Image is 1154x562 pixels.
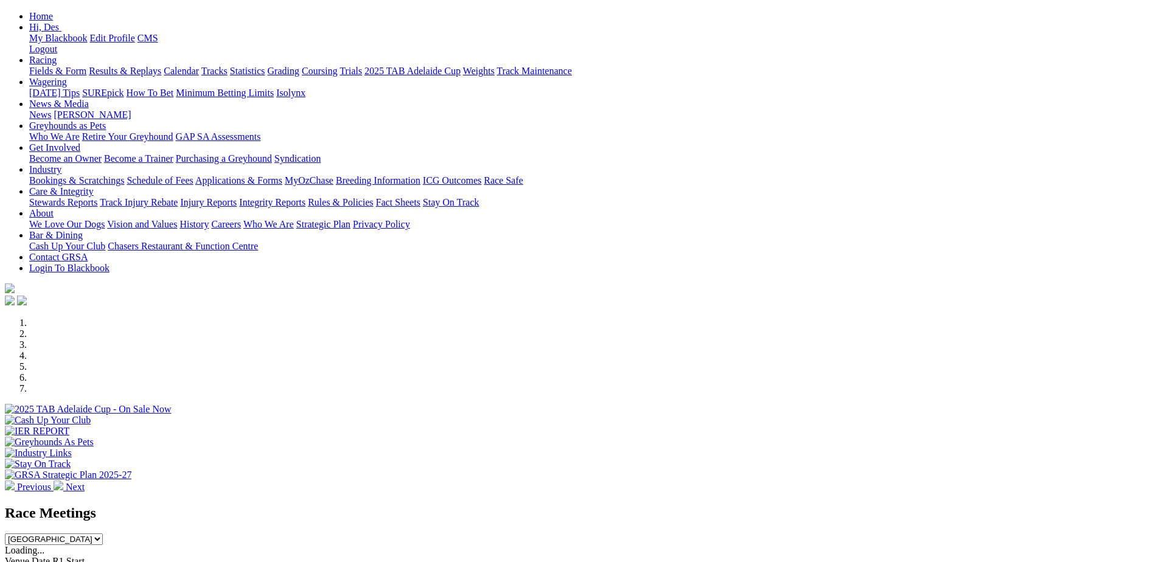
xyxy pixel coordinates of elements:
[195,175,282,186] a: Applications & Forms
[89,66,161,76] a: Results & Replays
[5,505,1149,521] h2: Race Meetings
[107,219,177,229] a: Vision and Values
[5,437,94,448] img: Greyhounds As Pets
[29,109,1149,120] div: News & Media
[176,131,261,142] a: GAP SA Assessments
[29,175,1149,186] div: Industry
[29,77,67,87] a: Wagering
[376,197,420,207] a: Fact Sheets
[54,480,63,490] img: chevron-right-pager-white.svg
[230,66,265,76] a: Statistics
[54,109,131,120] a: [PERSON_NAME]
[339,66,362,76] a: Trials
[29,153,102,164] a: Become an Owner
[29,197,97,207] a: Stewards Reports
[29,88,80,98] a: [DATE] Tips
[180,197,237,207] a: Injury Reports
[29,241,1149,252] div: Bar & Dining
[29,208,54,218] a: About
[29,175,124,186] a: Bookings & Scratchings
[239,197,305,207] a: Integrity Reports
[29,186,94,196] a: Care & Integrity
[29,164,61,175] a: Industry
[296,219,350,229] a: Strategic Plan
[108,241,258,251] a: Chasers Restaurant & Function Centre
[274,153,321,164] a: Syndication
[29,263,109,273] a: Login To Blackbook
[364,66,461,76] a: 2025 TAB Adelaide Cup
[5,482,54,492] a: Previous
[66,482,85,492] span: Next
[127,88,174,98] a: How To Bet
[104,153,173,164] a: Become a Trainer
[285,175,333,186] a: MyOzChase
[29,22,59,32] span: Hi, Des
[29,131,1149,142] div: Greyhounds as Pets
[29,22,61,32] a: Hi, Des
[29,33,1149,55] div: Hi, Des
[82,131,173,142] a: Retire Your Greyhound
[176,153,272,164] a: Purchasing a Greyhound
[5,545,44,555] span: Loading...
[127,175,193,186] a: Schedule of Fees
[29,11,53,21] a: Home
[29,88,1149,99] div: Wagering
[29,230,83,240] a: Bar & Dining
[29,252,88,262] a: Contact GRSA
[29,219,1149,230] div: About
[137,33,158,43] a: CMS
[82,88,123,98] a: SUREpick
[5,283,15,293] img: logo-grsa-white.png
[54,482,85,492] a: Next
[17,482,51,492] span: Previous
[29,66,86,76] a: Fields & Form
[5,296,15,305] img: facebook.svg
[276,88,305,98] a: Isolynx
[29,44,57,54] a: Logout
[164,66,199,76] a: Calendar
[29,120,106,131] a: Greyhounds as Pets
[5,459,71,470] img: Stay On Track
[29,99,89,109] a: News & Media
[29,109,51,120] a: News
[463,66,495,76] a: Weights
[29,33,88,43] a: My Blackbook
[5,426,69,437] img: IER REPORT
[29,153,1149,164] div: Get Involved
[5,415,91,426] img: Cash Up Your Club
[423,197,479,207] a: Stay On Track
[497,66,572,76] a: Track Maintenance
[29,219,105,229] a: We Love Our Dogs
[5,448,72,459] img: Industry Links
[29,55,57,65] a: Racing
[29,197,1149,208] div: Care & Integrity
[5,480,15,490] img: chevron-left-pager-white.svg
[17,296,27,305] img: twitter.svg
[29,131,80,142] a: Who We Are
[29,241,105,251] a: Cash Up Your Club
[423,175,481,186] a: ICG Outcomes
[211,219,241,229] a: Careers
[29,66,1149,77] div: Racing
[484,175,523,186] a: Race Safe
[90,33,135,43] a: Edit Profile
[353,219,410,229] a: Privacy Policy
[268,66,299,76] a: Grading
[201,66,228,76] a: Tracks
[308,197,374,207] a: Rules & Policies
[179,219,209,229] a: History
[5,470,131,480] img: GRSA Strategic Plan 2025-27
[336,175,420,186] a: Breeding Information
[100,197,178,207] a: Track Injury Rebate
[176,88,274,98] a: Minimum Betting Limits
[302,66,338,76] a: Coursing
[29,142,80,153] a: Get Involved
[243,219,294,229] a: Who We Are
[5,404,172,415] img: 2025 TAB Adelaide Cup - On Sale Now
